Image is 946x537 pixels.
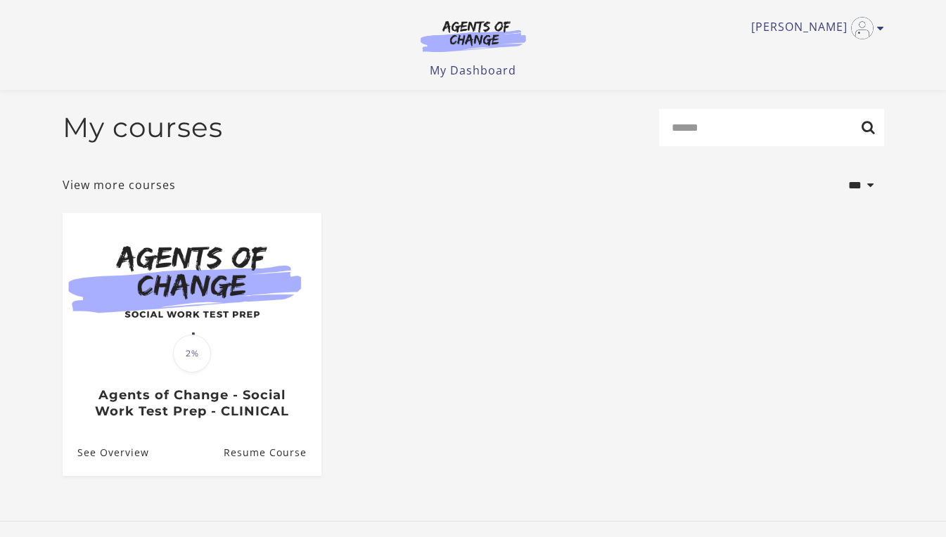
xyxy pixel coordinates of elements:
a: Toggle menu [751,17,877,39]
h2: My courses [63,111,223,144]
a: View more courses [63,176,176,193]
span: 2% [173,335,211,373]
h3: Agents of Change - Social Work Test Prep - CLINICAL [77,387,306,419]
a: My Dashboard [430,63,516,78]
img: Agents of Change Logo [406,20,541,52]
a: Agents of Change - Social Work Test Prep - CLINICAL: See Overview [63,430,149,476]
a: Agents of Change - Social Work Test Prep - CLINICAL: Resume Course [223,430,321,476]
